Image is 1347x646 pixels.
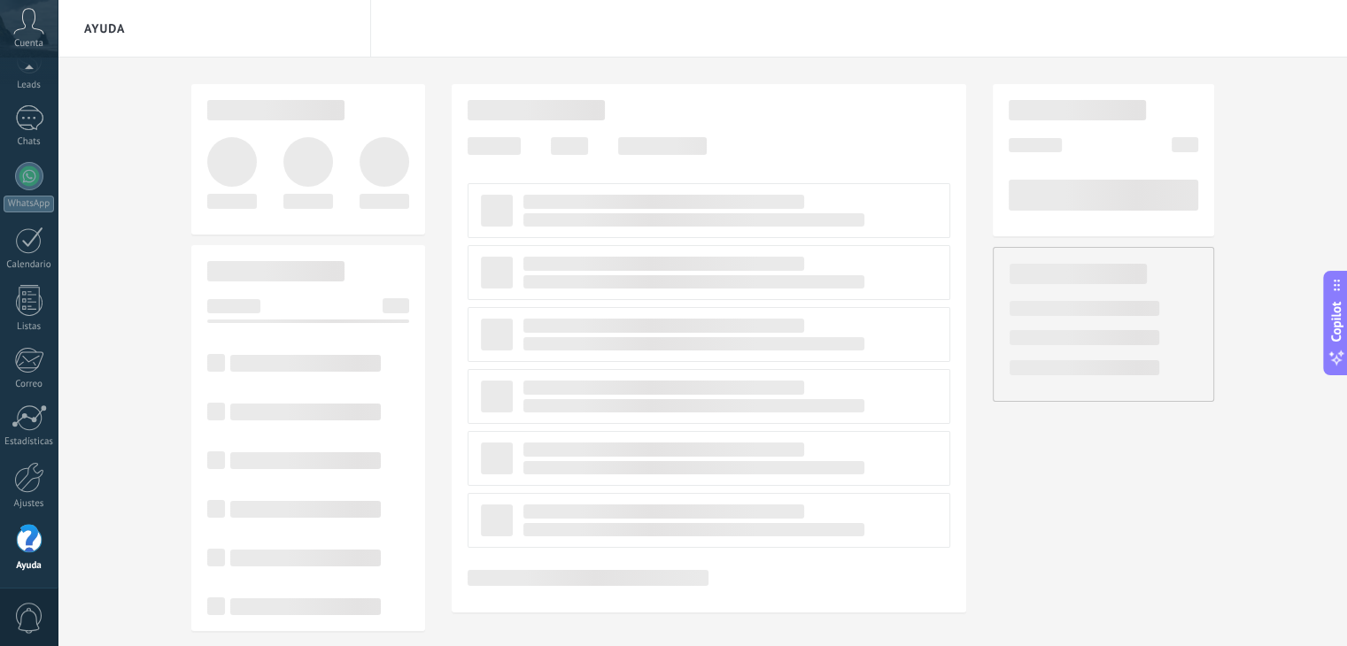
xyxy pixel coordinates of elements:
[4,379,55,390] div: Correo
[4,80,55,91] div: Leads
[14,38,43,50] span: Cuenta
[4,436,55,448] div: Estadísticas
[1328,302,1345,342] span: Copilot
[4,560,55,572] div: Ayuda
[4,321,55,333] div: Listas
[4,136,55,148] div: Chats
[4,498,55,510] div: Ajustes
[4,259,55,271] div: Calendario
[4,196,54,212] div: WhatsApp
